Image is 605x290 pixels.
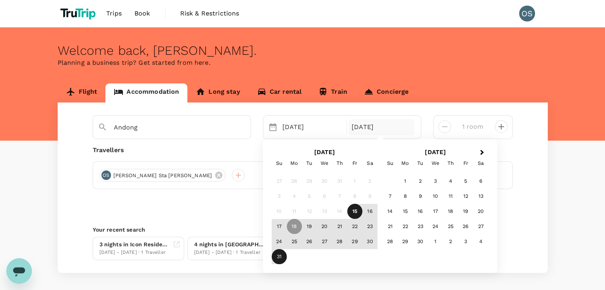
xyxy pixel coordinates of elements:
div: Not available Monday, August 4th, 2025 [287,189,302,204]
div: Choose Sunday, August 31st, 2025 [272,249,287,264]
a: Concierge [356,83,417,102]
div: Thursday [443,156,458,171]
div: Choose Thursday, September 4th, 2025 [443,174,458,189]
img: TruTrip logo [58,5,100,22]
div: Choose Tuesday, August 19th, 2025 [302,219,317,234]
div: Choose Sunday, August 24th, 2025 [272,234,287,249]
div: Choose Monday, September 22nd, 2025 [398,219,413,234]
div: Choose Thursday, October 2nd, 2025 [443,234,458,249]
div: Choose Friday, September 12th, 2025 [458,189,473,204]
div: Choose Monday, September 1st, 2025 [398,174,413,189]
h2: [DATE] [269,149,380,156]
div: Choose Tuesday, August 26th, 2025 [302,234,317,249]
button: Next Month [477,147,489,159]
div: [DATE] - [DATE] · 1 Traveller [99,249,169,257]
div: Choose Tuesday, September 23rd, 2025 [413,219,428,234]
div: Travellers [93,145,513,155]
div: Choose Thursday, September 18th, 2025 [443,204,458,219]
div: Monday [287,156,302,171]
div: Choose Saturday, August 30th, 2025 [362,234,377,249]
div: Not available Friday, August 8th, 2025 [347,189,362,204]
div: [DATE] [279,119,345,135]
div: Friday [347,156,362,171]
input: Search cities, hotels, work locations [114,121,224,133]
div: Not available Wednesday, August 6th, 2025 [317,189,332,204]
div: Choose Wednesday, August 20th, 2025 [317,219,332,234]
div: Sunday [272,156,287,171]
div: Choose Friday, September 19th, 2025 [458,204,473,219]
button: Open [245,127,247,128]
div: [DATE] [348,119,414,135]
div: Not available Thursday, August 14th, 2025 [332,204,347,219]
div: Month August, 2025 [272,174,377,264]
h2: [DATE] [380,149,491,156]
a: Train [310,83,356,102]
div: Choose Sunday, September 28th, 2025 [383,234,398,249]
div: Tuesday [413,156,428,171]
div: Sunday [383,156,398,171]
p: Planning a business trip? Get started from here. [58,58,548,68]
div: Not available Wednesday, July 30th, 2025 [317,174,332,189]
div: Choose Tuesday, September 30th, 2025 [413,234,428,249]
div: Thursday [332,156,347,171]
div: Not available Thursday, August 7th, 2025 [332,189,347,204]
div: Not available Tuesday, August 12th, 2025 [302,204,317,219]
div: Choose Saturday, October 4th, 2025 [473,234,488,249]
div: Not available Tuesday, July 29th, 2025 [302,174,317,189]
div: Saturday [473,156,488,171]
div: Not available Sunday, August 10th, 2025 [272,204,287,219]
div: Choose Friday, August 22nd, 2025 [347,219,362,234]
div: Choose Tuesday, September 9th, 2025 [413,189,428,204]
div: 4 nights in [GEOGRAPHIC_DATA] [194,240,264,249]
a: Flight [58,83,106,102]
div: Choose Monday, August 18th, 2025 [287,219,302,234]
div: Choose Sunday, September 7th, 2025 [383,189,398,204]
div: Choose Sunday, August 17th, 2025 [272,219,287,234]
div: Choose Friday, October 3rd, 2025 [458,234,473,249]
div: Not available Sunday, July 27th, 2025 [272,174,287,189]
p: Your recent search [93,226,513,234]
span: Risk & Restrictions [180,9,239,18]
div: Friday [458,156,473,171]
div: Not available Sunday, August 3rd, 2025 [272,189,287,204]
div: [DATE] - [DATE] · 1 Traveller [194,249,264,257]
a: Accommodation [105,83,187,102]
div: Choose Friday, September 26th, 2025 [458,219,473,234]
div: Choose Wednesday, September 3rd, 2025 [428,174,443,189]
div: Not available Friday, August 15th, 2025 [347,204,362,219]
div: Welcome back , [PERSON_NAME] . [58,43,548,58]
div: Choose Thursday, August 28th, 2025 [332,234,347,249]
div: Saturday [362,156,377,171]
div: Choose Thursday, September 25th, 2025 [443,219,458,234]
div: Choose Wednesday, October 1st, 2025 [428,234,443,249]
div: Wednesday [317,156,332,171]
div: Choose Saturday, September 20th, 2025 [473,204,488,219]
div: Choose Tuesday, September 2nd, 2025 [413,174,428,189]
div: Choose Wednesday, August 27th, 2025 [317,234,332,249]
div: Not available Tuesday, August 5th, 2025 [302,189,317,204]
div: OS [519,6,535,21]
div: Choose Tuesday, September 16th, 2025 [413,204,428,219]
a: Car rental [249,83,310,102]
div: Choose Saturday, September 13th, 2025 [473,189,488,204]
div: Choose Sunday, September 21st, 2025 [383,219,398,234]
div: Not available Monday, August 11th, 2025 [287,204,302,219]
div: Month September, 2025 [383,174,488,249]
div: Choose Saturday, September 6th, 2025 [473,174,488,189]
div: Choose Monday, September 29th, 2025 [398,234,413,249]
iframe: Button to launch messaging window [6,258,32,284]
span: Trips [106,9,122,18]
button: decrease [495,120,508,133]
div: OS[PERSON_NAME] Sta [PERSON_NAME] [99,169,226,182]
a: Long stay [187,83,248,102]
div: OS [101,170,111,180]
div: Choose Thursday, September 11th, 2025 [443,189,458,204]
div: Tuesday [302,156,317,171]
div: Not available Thursday, July 31st, 2025 [332,174,347,189]
span: [PERSON_NAME] Sta [PERSON_NAME] [109,172,217,180]
div: Choose Saturday, September 27th, 2025 [473,219,488,234]
div: Choose Wednesday, September 10th, 2025 [428,189,443,204]
div: Not available Monday, July 28th, 2025 [287,174,302,189]
input: Add rooms [457,120,488,133]
div: Choose Wednesday, September 17th, 2025 [428,204,443,219]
